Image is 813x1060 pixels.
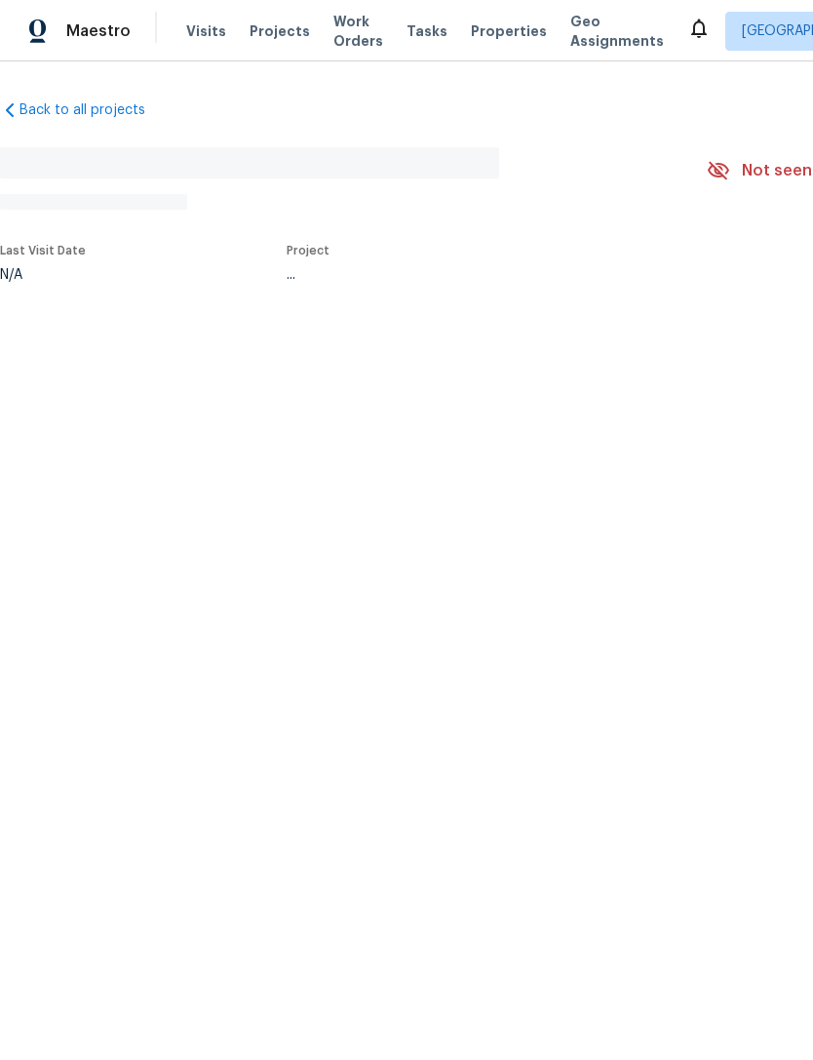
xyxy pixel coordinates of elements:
[570,12,664,51] span: Geo Assignments
[471,21,547,41] span: Properties
[66,21,131,41] span: Maestro
[287,268,661,282] div: ...
[250,21,310,41] span: Projects
[333,12,383,51] span: Work Orders
[406,24,447,38] span: Tasks
[186,21,226,41] span: Visits
[287,245,329,256] span: Project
